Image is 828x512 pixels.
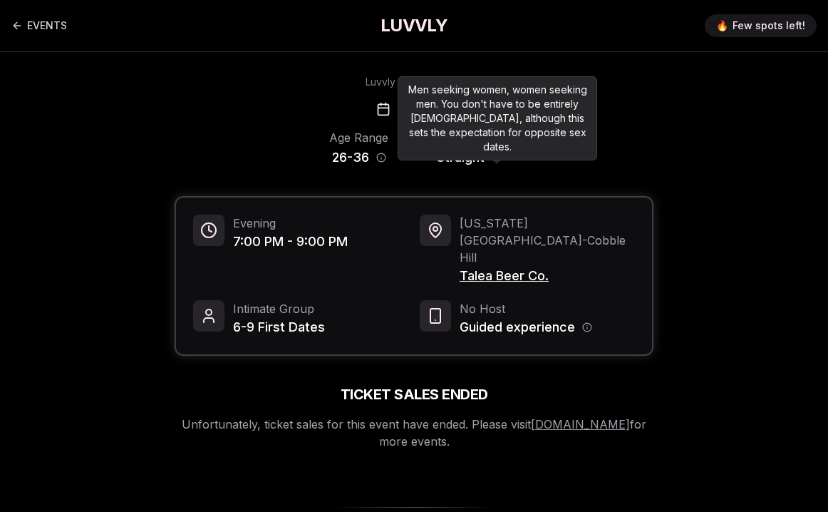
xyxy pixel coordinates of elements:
span: Intimate Group [233,300,325,317]
span: Evening [233,215,348,232]
a: Back to events [11,19,67,33]
span: No Host [460,300,592,317]
span: 6-9 First Dates [233,317,325,337]
div: Men seeking women, women seeking men. You don't have to be entirely [DEMOGRAPHIC_DATA], although ... [398,76,597,160]
span: 7:00 PM - 9:00 PM [233,232,348,252]
span: [US_STATE][GEOGRAPHIC_DATA] - Cobble Hill [460,215,635,266]
a: [DOMAIN_NAME] [531,417,630,431]
span: 26 - 36 [332,148,369,168]
div: Age Range [326,129,391,146]
button: Age range information [376,153,386,163]
h2: [DATE] [396,98,452,121]
span: Guided experience [460,317,575,337]
span: Talea Beer Co. [460,266,635,286]
span: Few spots left! [733,19,805,33]
a: LUVVLY [381,14,447,37]
h2: Ticket Sales Ended [341,384,488,404]
span: 🔥 [716,19,728,33]
div: Luvvly Speed Dating [366,75,463,89]
button: Host information [582,322,592,332]
p: Unfortunately, ticket sales for this event have ended. Please visit for more events. [175,416,653,450]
